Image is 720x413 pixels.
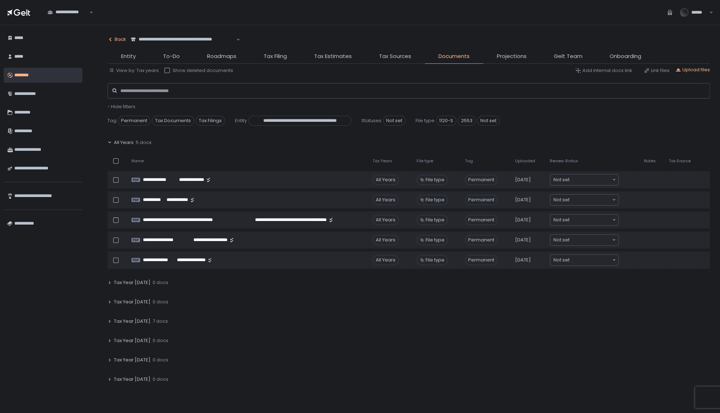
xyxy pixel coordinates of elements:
[314,52,352,61] span: Tax Estimates
[118,116,150,126] span: Permanent
[550,255,618,265] div: Search for option
[131,158,144,164] span: Name
[426,257,445,263] span: File type
[264,52,287,61] span: Tax Filing
[114,337,150,344] span: Tax Year [DATE]
[109,67,159,74] button: View by: Tax years
[426,237,445,243] span: File type
[465,255,498,265] span: Permanent
[379,52,411,61] span: Tax Sources
[570,216,611,224] input: Search for option
[497,52,527,61] span: Projections
[570,236,611,244] input: Search for option
[48,15,89,23] input: Search for option
[554,52,582,61] span: Gelt Team
[515,158,535,164] span: Uploaded
[114,318,150,325] span: Tax Year [DATE]
[426,177,445,183] span: File type
[477,116,500,126] span: Not set
[107,104,135,110] button: - Hide filters
[465,215,498,225] span: Permanent
[550,235,618,245] div: Search for option
[121,52,136,61] span: Entity
[465,235,498,245] span: Permanent
[465,195,498,205] span: Permanent
[373,235,399,245] div: All Years
[550,195,618,205] div: Search for option
[373,255,399,265] div: All Years
[153,357,168,363] span: 0 docs
[196,116,225,126] span: Tax Filings
[570,176,611,183] input: Search for option
[373,215,399,225] div: All Years
[553,236,570,244] span: Not set
[114,376,150,383] span: Tax Year [DATE]
[438,52,470,61] span: Documents
[436,116,456,126] span: 1120-S
[644,67,669,74] button: Link files
[114,299,150,305] span: Tax Year [DATE]
[550,215,618,225] div: Search for option
[515,177,531,183] span: [DATE]
[361,117,381,124] span: Statuses
[107,36,126,43] div: Back
[553,196,570,203] span: Not set
[426,197,445,203] span: File type
[426,217,445,223] span: File type
[669,158,691,164] span: Tax Source
[553,256,570,264] span: Not set
[570,196,611,203] input: Search for option
[383,116,405,126] span: Not set
[373,175,399,185] div: All Years
[515,257,531,263] span: [DATE]
[575,67,632,74] button: Add internal docs link
[458,116,476,126] span: 2553
[114,279,150,286] span: Tax Year [DATE]
[675,67,710,73] button: Upload files
[515,217,531,223] span: [DATE]
[417,158,433,164] span: File type
[373,195,399,205] div: All Years
[553,216,570,224] span: Not set
[207,52,236,61] span: Roadmaps
[131,43,236,50] input: Search for option
[114,357,150,363] span: Tax Year [DATE]
[373,158,392,164] span: Tax Years
[153,279,168,286] span: 0 docs
[570,256,611,264] input: Search for option
[152,116,194,126] span: Tax Documents
[553,176,570,183] span: Not set
[114,139,134,146] span: All Years
[644,158,656,164] span: Notes
[235,117,247,124] span: Entity
[610,52,641,61] span: Onboarding
[465,175,498,185] span: Permanent
[153,318,168,325] span: 7 docs
[153,299,168,305] span: 0 docs
[153,376,168,383] span: 0 docs
[515,197,531,203] span: [DATE]
[107,32,126,47] button: Back
[136,139,152,146] span: 5 docs
[163,52,180,61] span: To-Do
[153,337,168,344] span: 0 docs
[515,237,531,243] span: [DATE]
[550,158,578,164] span: Review Status
[107,117,116,124] span: Tag
[416,117,435,124] span: File type
[550,174,618,185] div: Search for option
[43,5,93,20] div: Search for option
[465,158,473,164] span: Tag
[126,32,240,47] div: Search for option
